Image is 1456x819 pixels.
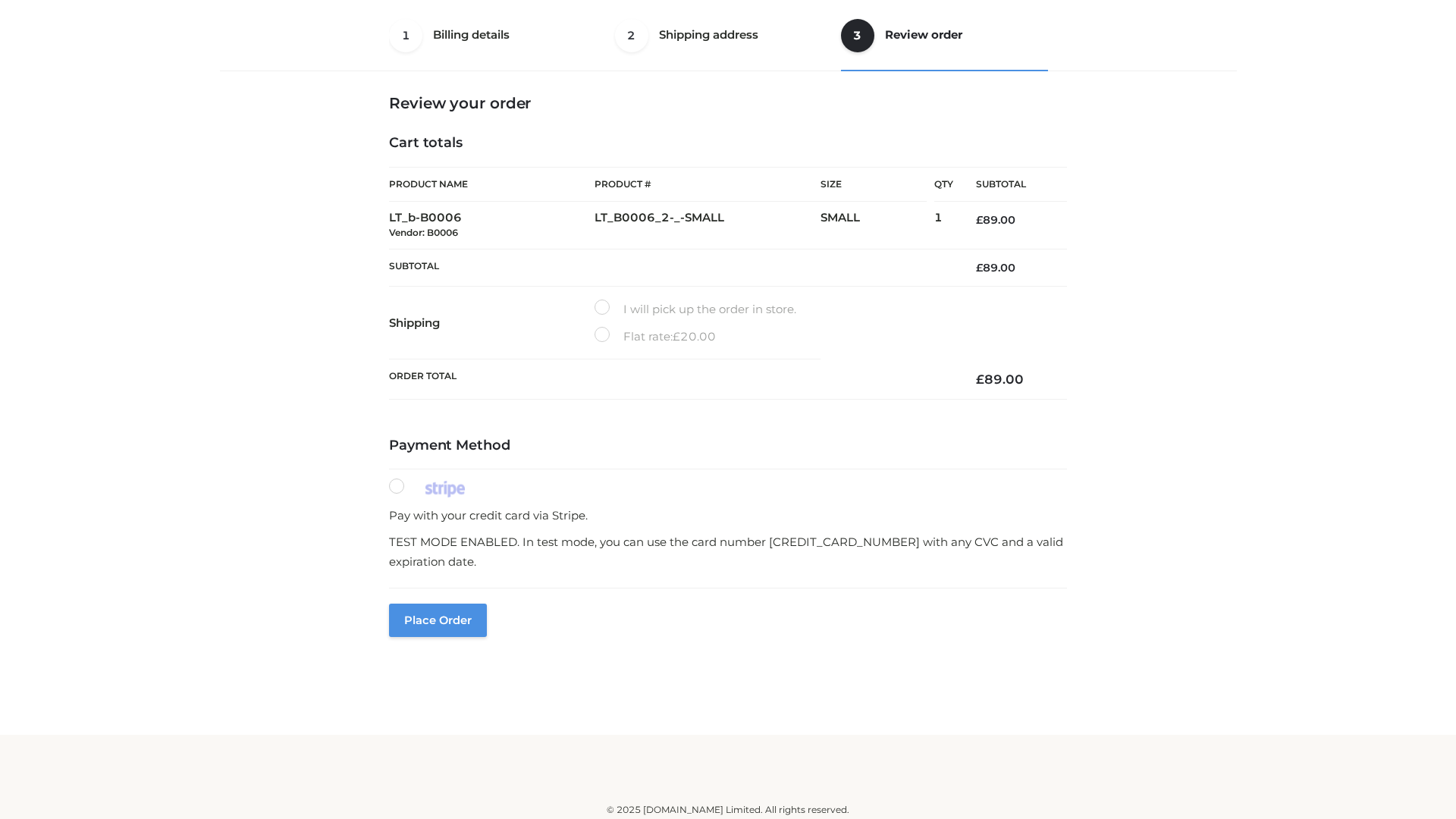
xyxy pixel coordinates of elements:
bdi: 89.00 [976,261,1015,275]
label: Flat rate: [595,327,716,347]
th: Size [821,168,927,202]
th: Product # [595,167,821,202]
h3: Review your order [389,94,1067,112]
span: £ [976,372,984,387]
p: Pay with your credit card via Stripe. [389,506,1067,526]
p: TEST MODE ENABLED. In test mode, you can use the card number [CREDIT_CARD_NUMBER] with any CVC an... [389,532,1067,571]
th: Subtotal [953,168,1067,202]
bdi: 89.00 [976,372,1024,387]
bdi: 89.00 [976,213,1015,227]
td: 1 [934,202,953,249]
th: Subtotal [389,249,953,286]
span: £ [673,329,680,344]
td: LT_B0006_2-_-SMALL [595,202,821,249]
h4: Cart totals [389,135,1067,152]
td: LT_b-B0006 [389,202,595,249]
small: Vendor: B0006 [389,227,458,238]
bdi: 20.00 [673,329,716,344]
td: SMALL [821,202,934,249]
h4: Payment Method [389,438,1067,454]
button: Place order [389,604,487,637]
span: £ [976,261,983,275]
th: Product Name [389,167,595,202]
th: Shipping [389,287,595,359]
span: £ [976,213,983,227]
th: Qty [934,167,953,202]
div: © 2025 [DOMAIN_NAME] Limited. All rights reserved. [225,802,1231,817]
label: I will pick up the order in store. [595,300,796,319]
th: Order Total [389,359,953,400]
